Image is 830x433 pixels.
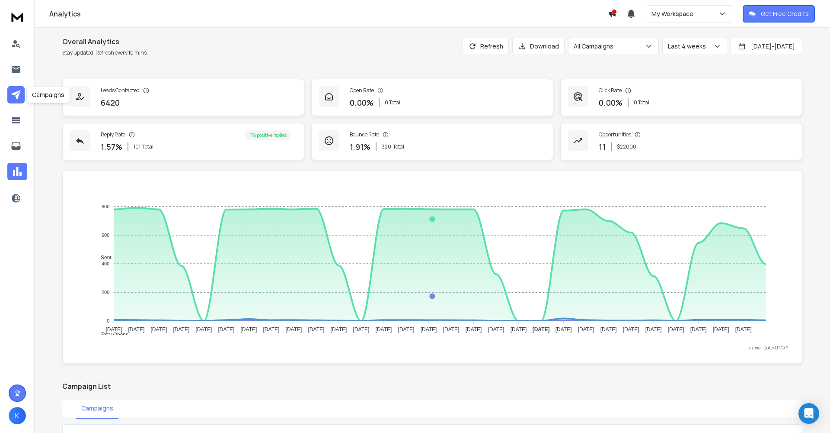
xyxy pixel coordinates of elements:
[623,326,639,333] tspan: [DATE]
[600,326,617,333] tspan: [DATE]
[77,345,788,351] p: x-axis : Date(UTC)
[617,143,636,150] p: $ 22000
[488,326,504,333] tspan: [DATE]
[134,143,140,150] span: 101
[385,99,400,106] p: 0 Total
[560,79,802,116] a: Click Rate0.00%0 Total
[286,326,302,333] tspan: [DATE]
[743,5,815,23] button: Get Free Credits
[331,326,347,333] tspan: [DATE]
[151,326,167,333] tspan: [DATE]
[263,326,280,333] tspan: [DATE]
[246,130,290,140] div: 11 % positive replies
[62,123,304,160] a: Reply Rate1.57%101Total11% positive replies
[173,326,190,333] tspan: [DATE]
[555,326,572,333] tspan: [DATE]
[398,326,415,333] tspan: [DATE]
[480,42,503,51] p: Refresh
[560,123,802,160] a: Opportunities11$22000
[376,326,392,333] tspan: [DATE]
[26,87,70,103] div: Campaigns
[102,290,109,295] tspan: 200
[101,141,122,153] p: 1.57 %
[107,318,109,323] tspan: 0
[62,49,148,56] p: Stay updated! Refresh every 10 mins.
[735,326,752,333] tspan: [DATE]
[463,38,509,55] button: Refresh
[101,87,140,94] p: Leads Contacted
[634,99,649,106] p: 0 Total
[530,42,559,51] p: Download
[9,9,26,25] img: logo
[106,326,122,333] tspan: [DATE]
[102,233,109,238] tspan: 600
[574,42,617,51] p: All Campaigns
[651,10,697,18] p: My Workspace
[49,9,608,19] h1: Analytics
[62,381,802,391] h2: Campaign List
[62,79,304,116] a: Leads Contacted6420
[761,10,809,18] p: Get Free Credits
[690,326,707,333] tspan: [DATE]
[101,131,125,138] p: Reply Rate
[218,326,235,333] tspan: [DATE]
[645,326,662,333] tspan: [DATE]
[94,255,112,261] span: Sent
[9,407,26,424] button: K
[350,131,379,138] p: Bounce Rate
[353,326,370,333] tspan: [DATE]
[599,141,606,153] p: 11
[599,87,622,94] p: Click Rate
[512,38,565,55] button: Download
[94,332,128,338] span: Total Opens
[382,143,391,150] span: 320
[731,38,802,55] button: [DATE]-[DATE]
[393,143,404,150] span: Total
[102,261,109,266] tspan: 400
[241,326,257,333] tspan: [DATE]
[196,326,212,333] tspan: [DATE]
[350,141,370,153] p: 1.91 %
[798,403,819,424] div: Open Intercom Messenger
[578,326,594,333] tspan: [DATE]
[350,97,373,109] p: 0.00 %
[311,123,553,160] a: Bounce Rate1.91%320Total
[443,326,460,333] tspan: [DATE]
[62,36,148,47] h1: Overall Analytics
[76,399,118,419] button: Campaigns
[102,204,109,209] tspan: 800
[101,97,120,109] p: 6420
[599,97,622,109] p: 0.00 %
[142,143,153,150] span: Total
[350,87,374,94] p: Open Rate
[511,326,527,333] tspan: [DATE]
[668,326,684,333] tspan: [DATE]
[308,326,325,333] tspan: [DATE]
[533,326,550,333] tspan: [DATE]
[466,326,482,333] tspan: [DATE]
[668,42,709,51] p: Last 4 weeks
[599,131,631,138] p: Opportunities
[421,326,437,333] tspan: [DATE]
[311,79,553,116] a: Open Rate0.00%0 Total
[713,326,729,333] tspan: [DATE]
[128,326,145,333] tspan: [DATE]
